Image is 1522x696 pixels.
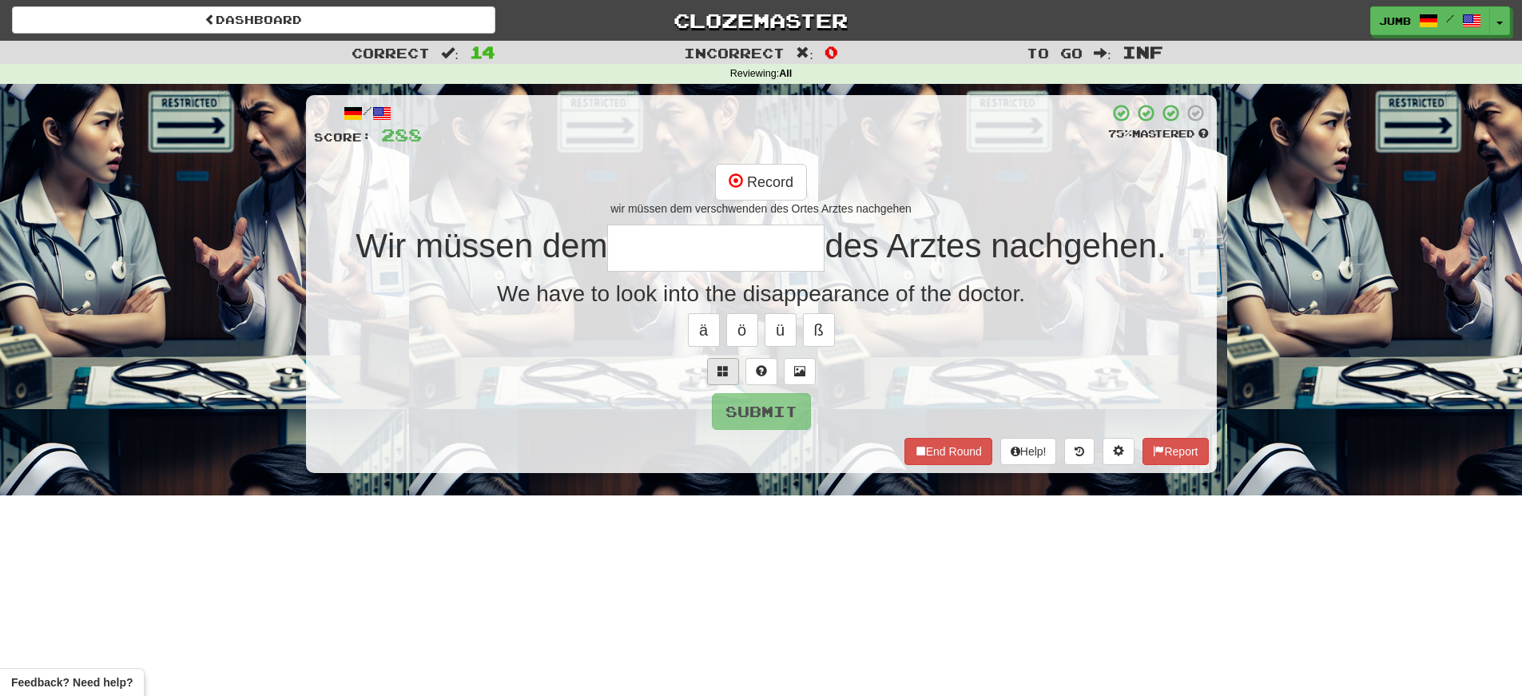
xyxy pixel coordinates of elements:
button: Report [1142,438,1208,465]
button: ä [688,313,720,347]
span: Incorrect [684,45,785,61]
span: Wir müssen dem [356,227,607,264]
span: : [441,46,459,60]
button: Switch sentence to multiple choice alt+p [707,358,739,385]
span: Open feedback widget [11,674,133,690]
span: : [796,46,813,60]
a: Jumb / [1370,6,1490,35]
span: Correct [352,45,430,61]
strong: All [779,68,792,79]
span: To go [1027,45,1083,61]
a: Clozemaster [519,6,1003,34]
button: Show image (alt+x) [784,358,816,385]
span: 14 [470,42,495,62]
a: Dashboard [12,6,495,34]
span: 288 [381,125,422,145]
button: Help! [1000,438,1057,465]
button: ß [803,313,835,347]
span: : [1094,46,1111,60]
div: We have to look into the disappearance of the doctor. [314,278,1209,310]
button: Round history (alt+y) [1064,438,1095,465]
span: Jumb [1379,14,1411,28]
span: 0 [825,42,838,62]
button: Submit [712,393,811,430]
span: Inf [1123,42,1163,62]
button: End Round [904,438,992,465]
span: 75 % [1108,127,1132,140]
button: Record [715,164,807,201]
span: / [1446,13,1454,24]
button: ö [726,313,758,347]
div: Mastered [1108,127,1209,141]
button: ü [765,313,797,347]
div: wir müssen dem verschwenden des Ortes Arztes nachgehen [314,201,1209,217]
span: Score: [314,130,372,144]
button: Single letter hint - you only get 1 per sentence and score half the points! alt+h [745,358,777,385]
span: des Arztes nachgehen. [825,227,1166,264]
div: / [314,103,422,123]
